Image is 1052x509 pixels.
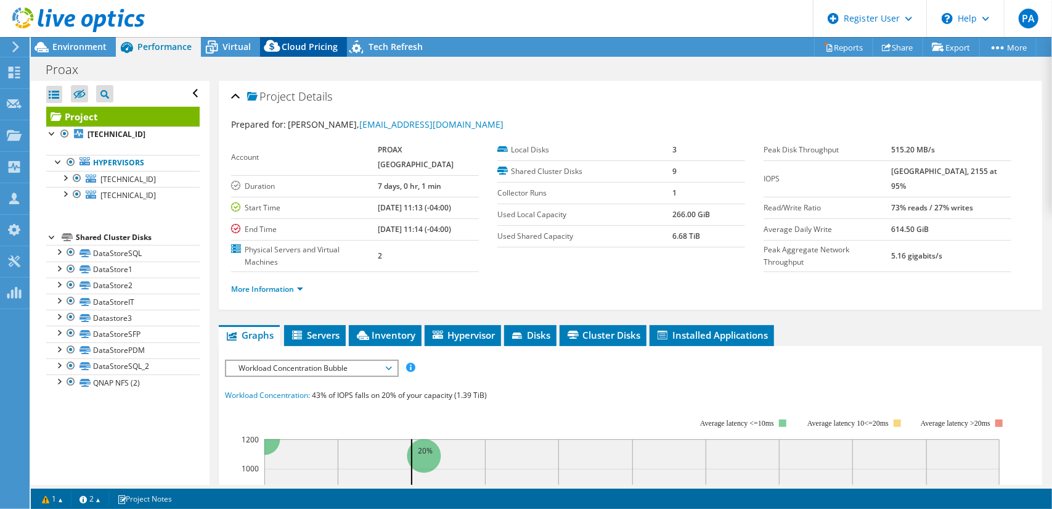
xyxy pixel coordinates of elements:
[222,41,251,52] span: Virtual
[242,434,259,445] text: 1200
[46,245,200,261] a: DataStoreSQL
[673,209,711,220] b: 266.00 GiB
[225,390,310,400] span: Workload Concentration:
[497,230,673,242] label: Used Shared Capacity
[814,38,873,57] a: Reports
[418,445,433,456] text: 20%
[378,181,441,191] b: 7 days, 0 hr, 1 min
[298,89,332,104] span: Details
[892,144,936,155] b: 515.20 MB/s
[46,187,200,203] a: [TECHNICAL_ID]
[231,284,303,294] a: More Information
[497,165,673,178] label: Shared Cluster Disks
[247,91,295,103] span: Project
[355,329,415,341] span: Inventory
[231,223,378,236] label: End Time
[108,491,181,507] a: Project Notes
[46,155,200,171] a: Hypervisors
[378,250,382,261] b: 2
[892,250,943,261] b: 5.16 gigabits/s
[231,202,378,214] label: Start Time
[46,310,200,326] a: Datastore3
[33,491,71,507] a: 1
[231,244,378,268] label: Physical Servers and Virtual Machines
[46,107,200,126] a: Project
[46,358,200,375] a: DataStoreSQL_2
[242,463,259,474] text: 1000
[46,294,200,310] a: DataStoreIT
[369,41,423,52] span: Tech Refresh
[359,118,504,130] a: [EMAIL_ADDRESS][DOMAIN_NAME]
[46,342,200,358] a: DataStorePDM
[88,129,145,139] b: [TECHNICAL_ID]
[100,190,156,201] span: [TECHNICAL_ID]
[673,166,677,176] b: 9
[378,202,451,213] b: [DATE] 11:13 (-04:00)
[764,202,892,214] label: Read/Write Ratio
[231,118,286,130] label: Prepared for:
[764,173,892,185] label: IOPS
[231,151,378,163] label: Account
[673,231,701,241] b: 6.68 TiB
[942,13,953,24] svg: \n
[378,144,454,170] b: PROAX [GEOGRAPHIC_DATA]
[979,38,1037,57] a: More
[1019,9,1038,28] span: PA
[921,419,990,428] text: Average latency >20ms
[282,41,338,52] span: Cloud Pricing
[288,118,504,130] span: [PERSON_NAME],
[52,41,107,52] span: Environment
[764,144,892,156] label: Peak Disk Throughput
[497,144,673,156] label: Local Disks
[673,188,677,198] b: 1
[700,419,774,428] tspan: Average latency <=10ms
[807,419,889,428] tspan: Average latency 10<=20ms
[46,171,200,187] a: [TECHNICAL_ID]
[71,491,109,507] a: 2
[673,144,677,155] b: 3
[892,202,974,213] b: 73% reads / 27% writes
[892,224,929,234] b: 614.50 GiB
[100,174,156,184] span: [TECHNICAL_ID]
[378,224,451,234] b: [DATE] 11:14 (-04:00)
[873,38,923,57] a: Share
[46,278,200,294] a: DataStore2
[46,375,200,391] a: QNAP NFS (2)
[290,329,340,341] span: Servers
[46,262,200,278] a: DataStore1
[431,329,495,341] span: Hypervisor
[566,329,640,341] span: Cluster Disks
[764,244,892,268] label: Peak Aggregate Network Throughput
[923,38,980,57] a: Export
[497,209,673,221] label: Used Local Capacity
[892,166,998,191] b: [GEOGRAPHIC_DATA], 2155 at 95%
[46,326,200,342] a: DataStoreSFP
[40,63,97,77] h1: Proax
[137,41,192,52] span: Performance
[497,187,673,199] label: Collector Runs
[232,361,391,376] span: Workload Concentration Bubble
[312,390,487,400] span: 43% of IOPS falls on 20% of your capacity (1.39 TiB)
[46,126,200,143] a: [TECHNICAL_ID]
[76,230,200,245] div: Shared Cluster Disks
[225,329,274,341] span: Graphs
[656,329,768,341] span: Installed Applications
[510,329,550,341] span: Disks
[764,223,892,236] label: Average Daily Write
[231,180,378,192] label: Duration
